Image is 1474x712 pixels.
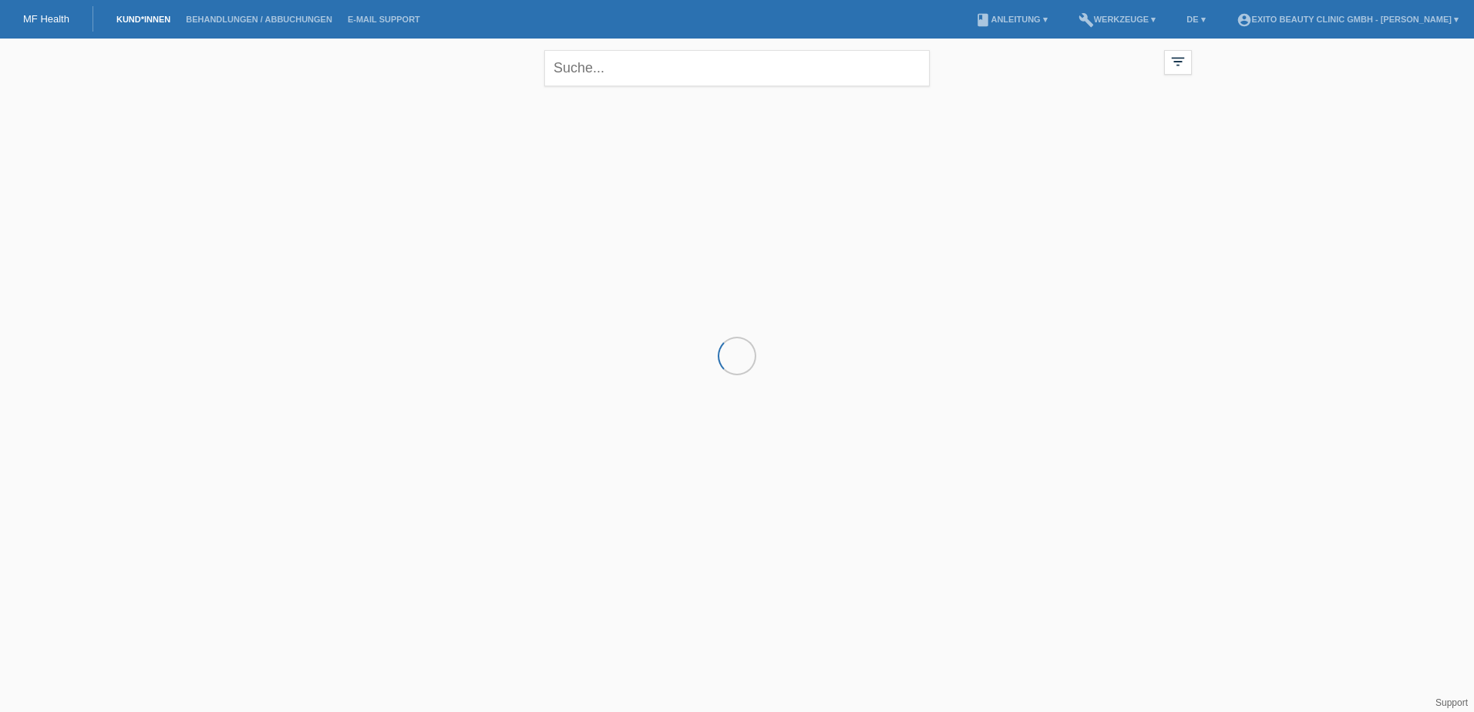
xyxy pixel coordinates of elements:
[178,15,340,24] a: Behandlungen / Abbuchungen
[1079,12,1094,28] i: build
[544,50,930,86] input: Suche...
[1237,12,1252,28] i: account_circle
[1071,15,1164,24] a: buildWerkzeuge ▾
[109,15,178,24] a: Kund*innen
[1169,53,1186,70] i: filter_list
[968,15,1055,24] a: bookAnleitung ▾
[975,12,991,28] i: book
[1179,15,1213,24] a: DE ▾
[23,13,69,25] a: MF Health
[1435,697,1468,708] a: Support
[1229,15,1466,24] a: account_circleExito Beauty Clinic GmbH - [PERSON_NAME] ▾
[340,15,428,24] a: E-Mail Support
